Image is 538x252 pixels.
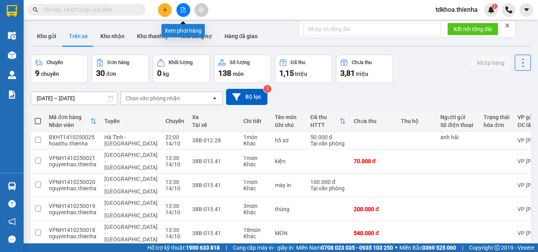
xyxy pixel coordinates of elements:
span: 30 [96,68,105,78]
button: Chưa thu3,81 triệu [336,55,393,83]
div: Chọn văn phòng nhận [126,94,180,102]
button: file-add [176,3,190,17]
div: Chưa thu [354,118,393,124]
div: Chi tiết [243,118,267,124]
span: triệu [295,71,307,77]
div: kiện [275,158,302,164]
span: 1 [493,4,496,9]
div: 14/10 [165,185,184,191]
div: Chuyến [46,60,63,65]
div: hoaithu.thienha [49,140,96,147]
th: Toggle SortBy [45,111,100,132]
div: nguyenhao.thienha [49,233,96,239]
span: kg [163,71,169,77]
span: [GEOGRAPHIC_DATA] - [GEOGRAPHIC_DATA] [104,224,158,243]
span: Miền Nam [296,243,393,252]
div: Khác [243,161,267,167]
strong: 0369 525 060 [422,245,456,251]
span: message [8,235,16,243]
div: Khối lượng [169,60,193,65]
span: Hỗ trợ kỹ thuật: [147,243,220,252]
button: plus [158,3,172,17]
button: Chuyến9chuyến [31,55,88,83]
div: Trạng thái [484,114,510,120]
span: plus [162,7,168,13]
div: Mã đơn hàng [49,114,90,120]
div: 13:30 [165,227,184,233]
div: BXHT1410250025 [49,134,96,140]
button: Kho thanh lý [131,27,174,46]
div: 50.000 đ [310,134,346,140]
div: 3 món [243,203,267,209]
div: anh hải [440,134,476,140]
div: Đơn hàng [108,60,129,65]
div: 1 món [243,134,267,140]
span: Hà Tĩnh - [GEOGRAPHIC_DATA] [104,134,158,147]
div: Tại văn phòng [310,185,346,191]
div: Người gửi [440,114,476,120]
span: notification [8,218,16,225]
span: món [233,71,244,77]
div: Đã thu [310,114,339,120]
div: Tên món [275,114,302,120]
button: Khối lượng0kg [153,55,210,83]
span: 3,81 [340,68,355,78]
span: 138 [218,68,231,78]
button: Nhập hàng [471,56,511,70]
div: 13:30 [165,179,184,185]
strong: 0708 023 035 - 0935 103 250 [321,245,393,251]
th: Toggle SortBy [306,111,350,132]
div: 70.000 đ [354,158,393,164]
div: 18 món [243,227,267,233]
span: 9 [35,68,39,78]
span: chuyến [41,71,59,77]
button: Hàng đã giao [218,27,264,46]
div: Nhân viên [49,122,90,128]
div: Xe [192,114,236,120]
input: Tìm tên, số ĐT hoặc mã đơn [43,6,136,14]
button: Bộ lọc [226,89,267,105]
div: hồ sơ [275,137,302,143]
img: warehouse-icon [8,31,16,40]
div: Khác [243,140,267,147]
span: | [462,243,463,252]
span: [GEOGRAPHIC_DATA] - [GEOGRAPHIC_DATA] [104,152,158,171]
button: aim [195,3,208,17]
div: Ghi chú [275,122,302,128]
div: 38B-013.41 [192,158,236,164]
span: triệu [356,71,368,77]
span: ⚪️ [395,246,397,249]
button: Đã thu1,15 triệu [275,55,332,83]
div: Chưa thu [352,60,372,65]
div: thùng [275,206,302,212]
div: máy in [275,182,302,188]
button: Trên xe [63,27,94,46]
div: Khác [243,233,267,239]
sup: 2 [263,85,271,93]
div: 200.000 đ [354,206,393,212]
input: Nhập số tổng đài [303,23,441,35]
div: 14/10 [165,209,184,215]
div: Tuyến [104,118,158,124]
div: nguyenhao.thienha [49,185,96,191]
div: nguyenhao.thienha [49,161,96,167]
div: 22:00 [165,134,184,140]
div: HTTT [310,122,339,128]
span: question-circle [8,200,16,208]
button: Kho gửi [31,27,63,46]
img: solution-icon [8,90,16,99]
span: Cung cấp máy in - giấy in: [233,243,294,252]
button: Kho nhận [94,27,131,46]
span: 0 [157,68,161,78]
div: hóa đơn [484,122,510,128]
div: Số điện thoại [440,122,476,128]
span: Miền Bắc [399,243,456,252]
button: Số lượng138món [214,55,271,83]
div: Số lượng [230,60,250,65]
strong: 1900 633 818 [186,245,220,251]
span: | [226,243,227,252]
sup: 1 [492,4,497,9]
div: 100.000 đ [310,179,346,185]
button: caret-down [519,3,533,17]
img: icon-new-feature [488,6,495,13]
